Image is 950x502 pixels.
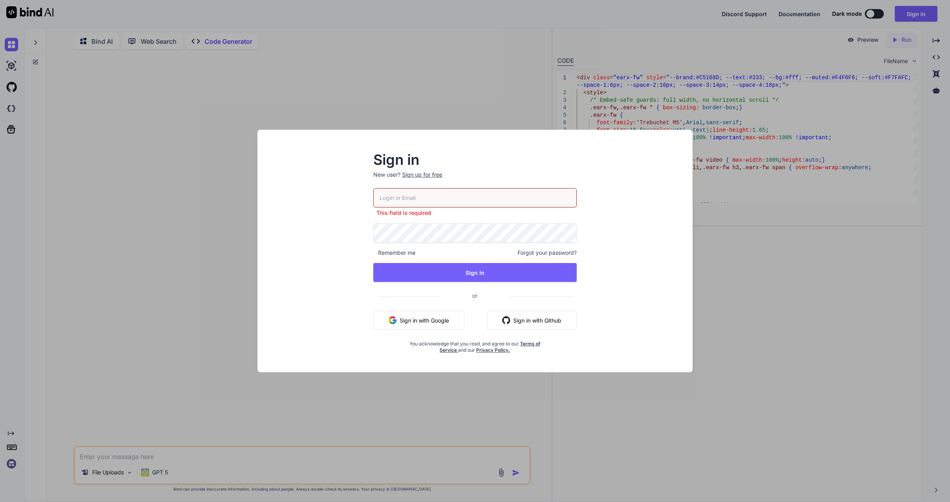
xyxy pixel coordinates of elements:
span: or [441,286,509,305]
img: google [389,316,397,324]
div: Sign up for free [402,171,442,179]
p: This field is required [373,209,577,217]
p: New user? [373,171,577,188]
img: github [502,316,510,324]
span: Forgot your password? [518,249,577,257]
a: Privacy Policy. [476,347,510,353]
div: You acknowledge that you read, and agree to our and our [407,336,543,353]
span: Remember me [373,249,415,257]
a: Terms of Service [440,341,540,353]
button: Sign in with Github [487,311,577,330]
button: Sign in with Google [373,311,464,330]
input: Login or Email [373,188,577,207]
h2: Sign in [373,153,577,166]
button: Sign In [373,263,577,282]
